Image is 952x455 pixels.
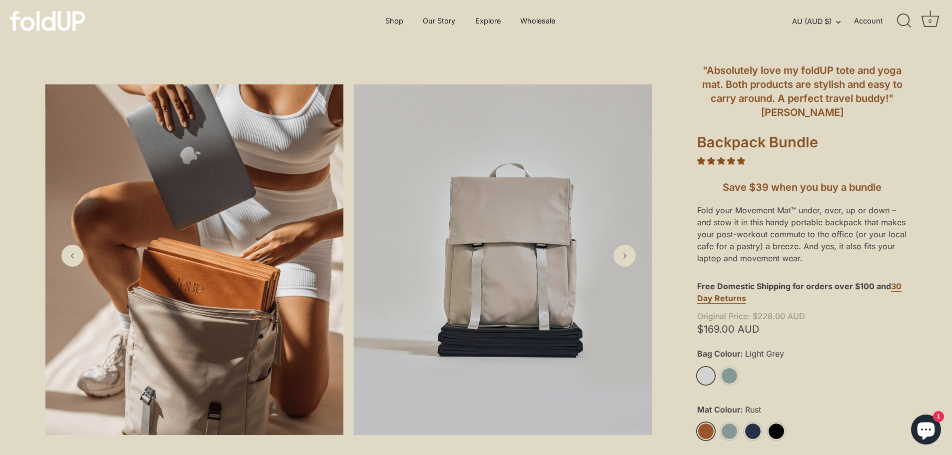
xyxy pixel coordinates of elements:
[697,423,715,440] a: Rust
[721,423,738,440] a: Sage
[925,16,935,26] div: 0
[414,11,464,30] a: Our Story
[61,245,83,267] a: Previous slide
[743,405,761,415] span: Rust
[792,17,852,26] button: AU (AUD $)
[697,281,891,291] strong: Free Domestic Shipping for orders over $100 and
[512,11,564,30] a: Wholesale
[697,325,907,333] span: $169.00 AUD
[854,15,901,27] a: Account
[697,312,904,320] span: $228.00 AUD
[467,11,510,30] a: Explore
[697,63,907,119] h5: "Absolutely love my foldUP tote and yoga mat. Both products are stylish and easy to carry around....
[893,10,915,32] a: Search
[743,349,784,359] span: Light Grey
[697,180,907,194] h5: Save $39 when you buy a bundle
[361,11,580,30] div: Primary navigation
[377,11,412,30] a: Shop
[697,367,715,385] a: Light Grey
[919,10,941,32] a: Cart
[697,349,907,359] label: Bag Colour:
[697,156,745,166] span: 5.00 stars
[744,423,762,440] a: Midnight
[697,133,907,155] h1: Backpack Bundle
[721,367,738,385] a: Sage
[697,405,907,415] label: Mat Colour:
[697,204,907,264] p: Fold your Movement Mat™ under, over, up or down – and stow it in this handy portable backpack tha...
[768,423,785,440] a: Black
[614,245,636,267] a: Next slide
[908,415,944,447] inbox-online-store-chat: Shopify online store chat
